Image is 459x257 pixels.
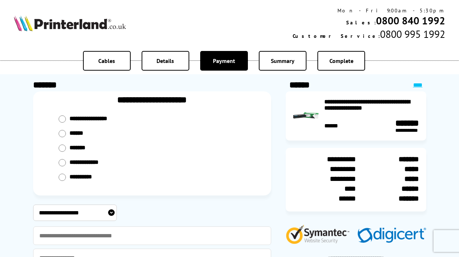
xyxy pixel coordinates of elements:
[346,19,376,26] span: Sales:
[213,57,235,64] span: Payment
[98,57,115,64] span: Cables
[376,14,445,27] a: 0800 840 1992
[14,15,126,31] img: Printerland Logo
[157,57,174,64] span: Details
[293,33,380,39] span: Customer Service:
[293,7,445,14] div: Mon - Fri 9:00am - 5:30pm
[380,27,445,41] span: 0800 995 1992
[329,57,353,64] span: Complete
[271,57,294,64] span: Summary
